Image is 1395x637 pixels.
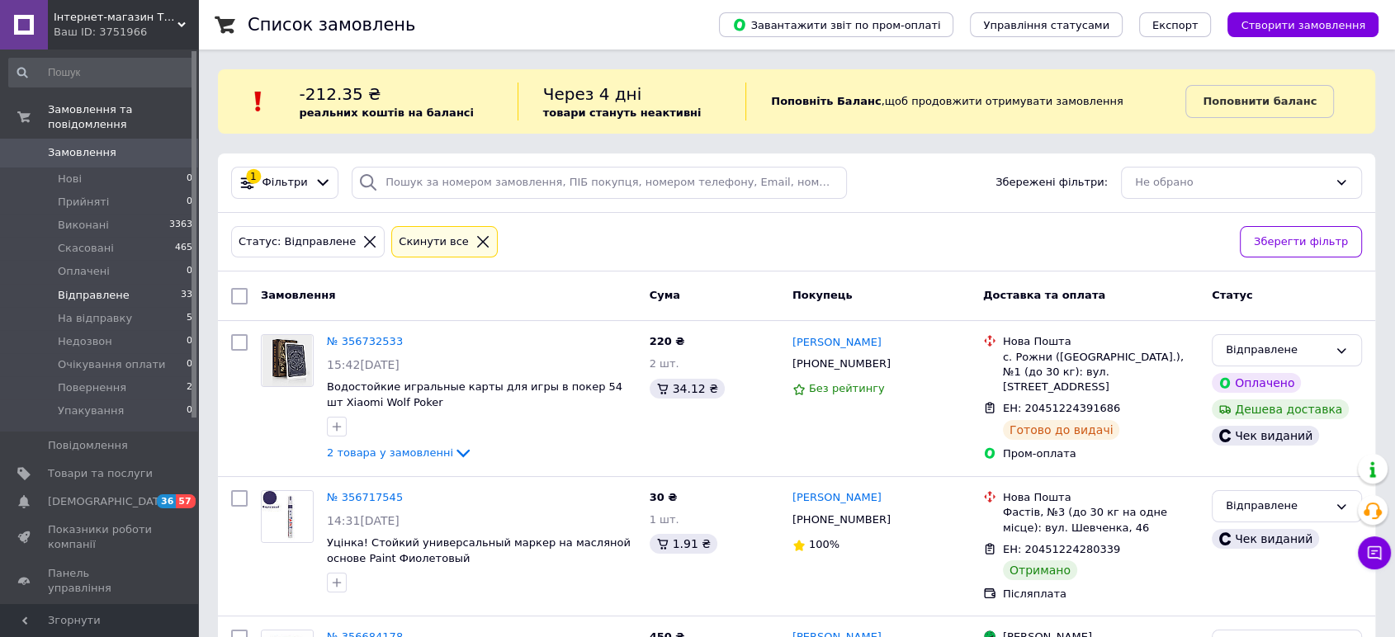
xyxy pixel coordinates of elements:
[1212,529,1319,549] div: Чек виданий
[1212,426,1319,446] div: Чек виданий
[187,311,192,326] span: 5
[262,335,312,386] img: Фото товару
[1254,234,1348,251] span: Зберегти фільтр
[327,446,473,459] a: 2 товара у замовленні
[48,566,153,596] span: Панель управління
[1226,498,1328,515] div: Відправлене
[8,58,194,87] input: Пошук
[543,106,702,119] b: товари стануть неактивні
[1358,536,1391,569] button: Чат з покупцем
[48,145,116,160] span: Замовлення
[650,335,685,347] span: 220 ₴
[187,195,192,210] span: 0
[1226,342,1328,359] div: Відправлене
[169,218,192,233] span: 3363
[246,89,271,114] img: :exclamation:
[58,334,112,349] span: Недозвон
[809,382,885,394] span: Без рейтингу
[719,12,953,37] button: Завантажити звіт по пром-оплаті
[650,379,725,399] div: 34.12 ₴
[1240,226,1362,258] button: Зберегти фільтр
[187,357,192,372] span: 0
[187,380,192,395] span: 2
[1003,420,1120,440] div: Готово до видачі
[48,522,153,552] span: Показники роботи компанії
[58,241,114,256] span: Скасовані
[543,84,642,104] span: Через 4 дні
[1152,19,1199,31] span: Експорт
[58,172,82,186] span: Нові
[1003,490,1199,505] div: Нова Пошта
[983,289,1105,301] span: Доставка та оплата
[327,358,400,371] span: 15:42[DATE]
[1203,95,1317,107] b: Поповнити баланс
[299,106,474,119] b: реальних коштів на балансі
[58,195,109,210] span: Прийняті
[48,102,198,132] span: Замовлення та повідомлення
[262,175,308,191] span: Фільтри
[327,380,622,408] a: Водостойкие игральные карты для игры в покер 54 шт Xiaomi Wolf Poker
[1212,289,1253,301] span: Статус
[327,491,403,503] a: № 356717545
[58,380,126,395] span: Повернення
[395,234,472,251] div: Cкинути все
[650,491,678,503] span: 30 ₴
[262,491,313,542] img: Фото товару
[58,403,124,418] span: Упакування
[789,509,894,531] div: [PHONE_NUMBER]
[771,95,881,107] b: Поповніть Баланс
[1003,543,1120,555] span: ЕН: 20451224280339
[1211,18,1378,31] a: Створити замовлення
[745,83,1185,120] div: , щоб продовжити отримувати замовлення
[792,289,853,301] span: Покупець
[261,334,314,387] a: Фото товару
[327,446,453,459] span: 2 товара у замовленні
[1003,446,1199,461] div: Пром-оплата
[650,534,717,554] div: 1.91 ₴
[246,169,261,184] div: 1
[1003,505,1199,535] div: Фастів, №3 (до 30 кг на одне місце): вул. Шевченка, 46
[792,490,882,506] a: [PERSON_NAME]
[789,353,894,375] div: [PHONE_NUMBER]
[327,536,631,564] a: Уцінка! Стойкий универсальный маркер на масляной основе Paint Фиолетовый
[58,311,132,326] span: На відправку
[299,84,381,104] span: -212.35 ₴
[1003,560,1077,580] div: Отримано
[1185,85,1334,118] a: Поповнити баланс
[58,218,109,233] span: Виконані
[1241,19,1365,31] span: Створити замовлення
[650,513,679,526] span: 1 шт.
[1139,12,1212,37] button: Експорт
[58,288,130,303] span: Відправлене
[327,514,400,527] span: 14:31[DATE]
[248,15,415,35] h1: Список замовлень
[187,403,192,418] span: 0
[792,335,882,351] a: [PERSON_NAME]
[650,289,680,301] span: Cума
[1003,334,1199,349] div: Нова Пошта
[187,172,192,186] span: 0
[809,538,839,550] span: 100%
[187,334,192,349] span: 0
[261,490,314,543] a: Фото товару
[732,17,940,32] span: Завантажити звіт по пром-оплаті
[48,438,128,453] span: Повідомлення
[261,289,335,301] span: Замовлення
[327,335,403,347] a: № 356732533
[1227,12,1378,37] button: Створити замовлення
[352,167,847,199] input: Пошук за номером замовлення, ПІБ покупця, номером телефону, Email, номером накладної
[983,19,1109,31] span: Управління статусами
[181,288,192,303] span: 33
[187,264,192,279] span: 0
[54,10,177,25] span: Інтернет-магазин Тигидика
[58,264,110,279] span: Оплачені
[970,12,1123,37] button: Управління статусами
[1003,350,1199,395] div: с. Рожни ([GEOGRAPHIC_DATA].), №1 (до 30 кг): вул. [STREET_ADDRESS]
[157,494,176,508] span: 36
[58,357,165,372] span: Очікування оплати
[1212,373,1301,393] div: Оплачено
[48,494,170,509] span: [DEMOGRAPHIC_DATA]
[48,466,153,481] span: Товари та послуги
[1135,174,1328,191] div: Не обрано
